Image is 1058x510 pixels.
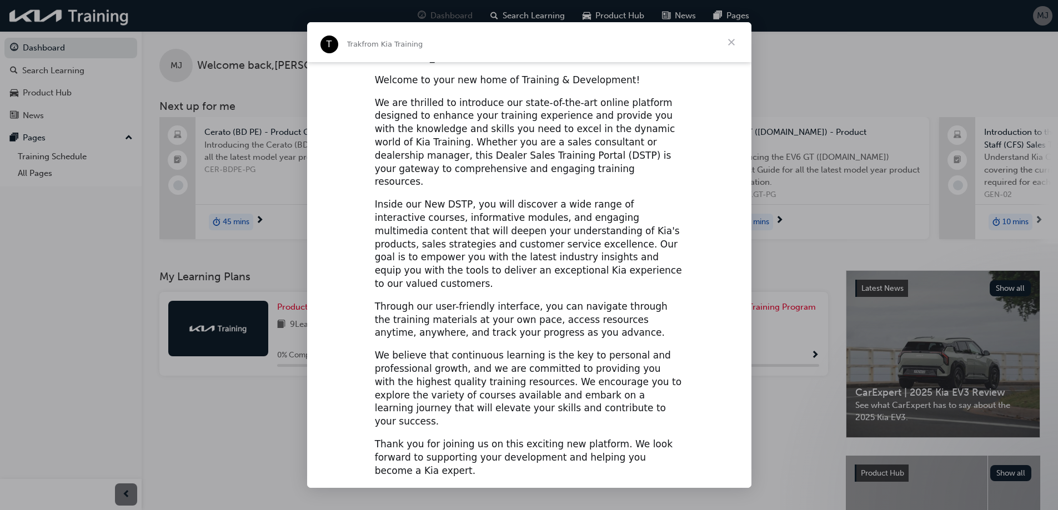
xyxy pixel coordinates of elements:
[375,97,684,189] div: We are thrilled to introduce our state-of-the-art online platform designed to enhance your traini...
[375,198,684,291] div: Inside our New DSTP, you will discover a wide range of interactive courses, informative modules, ...
[375,74,684,87] div: Welcome to your new home of Training & Development!
[375,349,684,428] div: We believe that continuous learning is the key to personal and professional growth, and we are co...
[375,300,684,340] div: Through our user-friendly interface, you can navigate through the training materials at your own ...
[347,40,362,48] span: Trak
[320,36,338,53] div: Profile image for Trak
[711,22,751,62] span: Close
[375,438,684,477] div: Thank you for joining us on this exciting new platform. We look forward to supporting your develo...
[362,40,423,48] span: from Kia Training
